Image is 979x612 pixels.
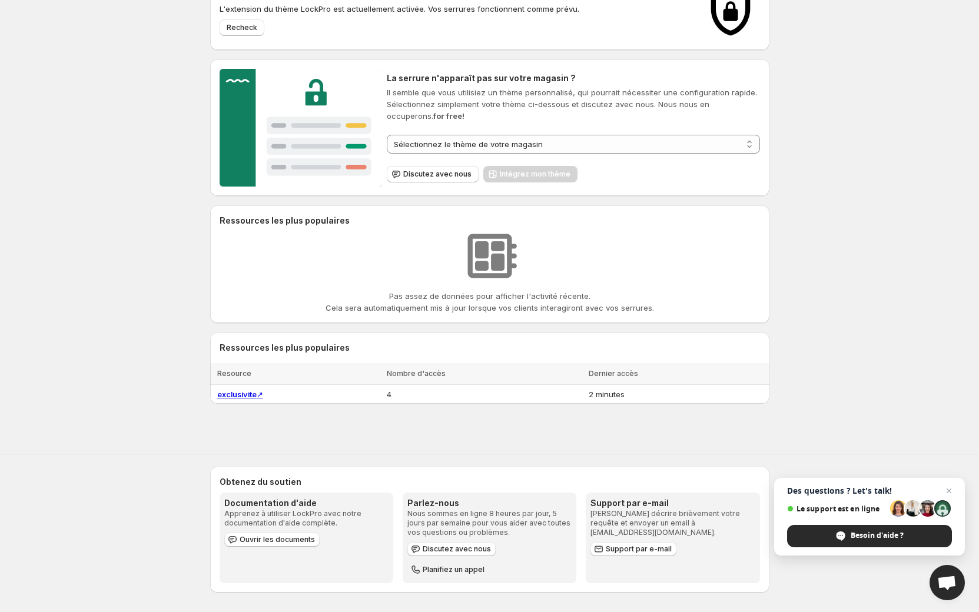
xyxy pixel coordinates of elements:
[423,565,484,574] span: Planifiez un appel
[217,390,263,399] a: exclusivite↗
[590,497,755,509] h3: Support par e-mail
[224,509,389,528] p: Apprenez à utiliser LockPro avec notre documentation d'aide complète.
[403,169,472,179] span: Discutez avec nous
[220,215,760,227] h2: Ressources les plus populaires
[220,19,264,36] button: Recheck
[387,87,759,122] p: Il semble que vous utilisiez un thème personnalisé, qui pourrait nécessiter une configuration rap...
[224,533,320,547] a: Ouvrir les documents
[407,497,572,509] h3: Parlez-nous
[387,166,479,182] button: Discutez avec nous
[787,525,952,547] span: Besoin d'aide ?
[930,565,965,600] a: Open chat
[851,530,904,541] span: Besoin d'aide ?
[433,111,464,121] strong: for free!
[227,23,257,32] span: Recheck
[606,544,672,554] span: Support par e-mail
[787,504,886,513] span: Le support est en ligne
[387,72,759,84] h2: La serrure n'apparaît pas sur votre magasin ?
[423,544,491,554] span: Discutez avec nous
[217,369,251,378] span: Resource
[407,542,496,556] button: Discutez avec nous
[220,342,760,354] h2: Ressources les plus populaires
[326,290,654,314] p: Pas assez de données pour afficher l'activité récente. Cela sera automatiquement mis à jour lorsq...
[590,509,755,537] p: [PERSON_NAME] décrire brièvement votre requête et envoyer un email à [EMAIL_ADDRESS][DOMAIN_NAME].
[585,385,769,404] td: 2 minutes
[220,476,760,488] h2: Obtenez du soutien
[407,563,489,577] button: Planifiez un appel
[220,3,689,15] p: L'extension du thème LockPro est actuellement activée. Vos serrures fonctionnent comme prévu.
[240,535,315,544] span: Ouvrir les documents
[224,497,389,509] h3: Documentation d'aide
[787,486,952,495] span: Des questions ? Let's talk!
[590,542,676,556] a: Support par e-mail
[460,227,519,285] img: No resources found
[383,385,585,404] td: 4
[407,509,572,537] p: Nous sommes en ligne 8 heures par jour, 5 jours par semaine pour vous aider avec toutes vos quest...
[387,369,446,378] span: Nombre d'accès
[220,69,383,187] img: Customer support
[589,369,638,378] span: Dernier accès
